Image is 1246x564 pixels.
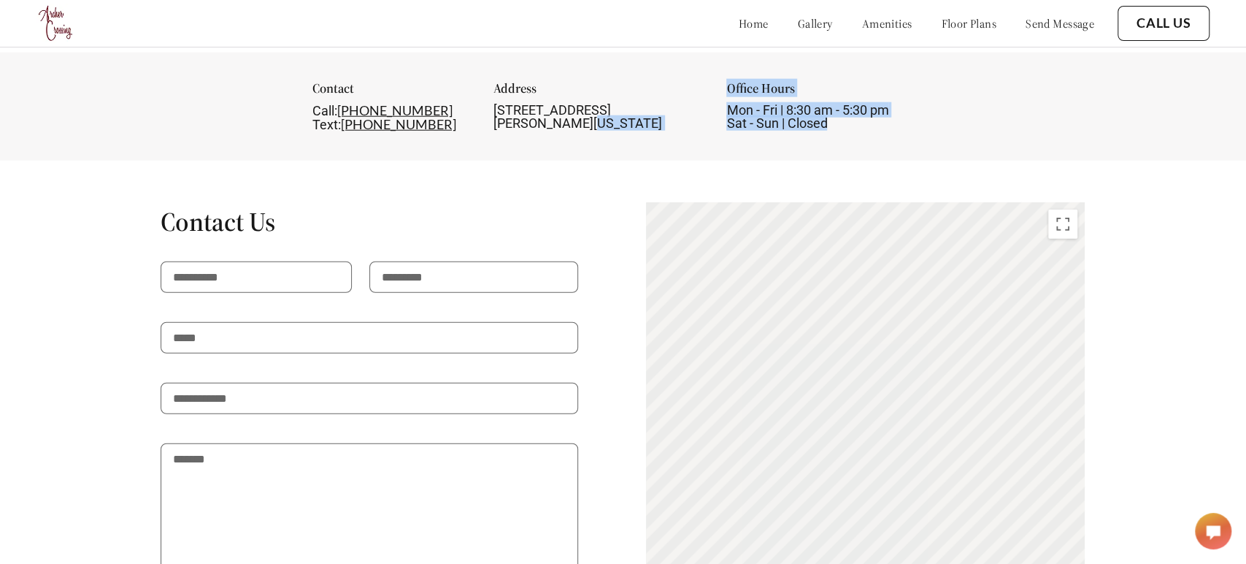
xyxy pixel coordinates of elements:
[726,82,934,104] div: Office Hours
[1048,210,1077,239] button: Toggle fullscreen view
[1118,6,1210,41] button: Call Us
[941,16,996,31] a: floor plans
[312,82,468,104] div: Contact
[493,82,701,104] div: Address
[161,205,578,238] h1: Contact Us
[862,16,912,31] a: amenities
[36,4,76,43] img: logo.png
[726,104,934,130] div: Mon - Fri | 8:30 am - 5:30 pm
[1137,15,1191,31] a: Call Us
[739,16,769,31] a: home
[1026,16,1094,31] a: send message
[726,115,827,131] span: Sat - Sun | Closed
[337,102,453,118] a: [PHONE_NUMBER]
[312,117,341,132] span: Text:
[312,103,337,118] span: Call:
[798,16,833,31] a: gallery
[341,116,456,132] a: [PHONE_NUMBER]
[493,104,701,130] div: [STREET_ADDRESS][PERSON_NAME][US_STATE]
